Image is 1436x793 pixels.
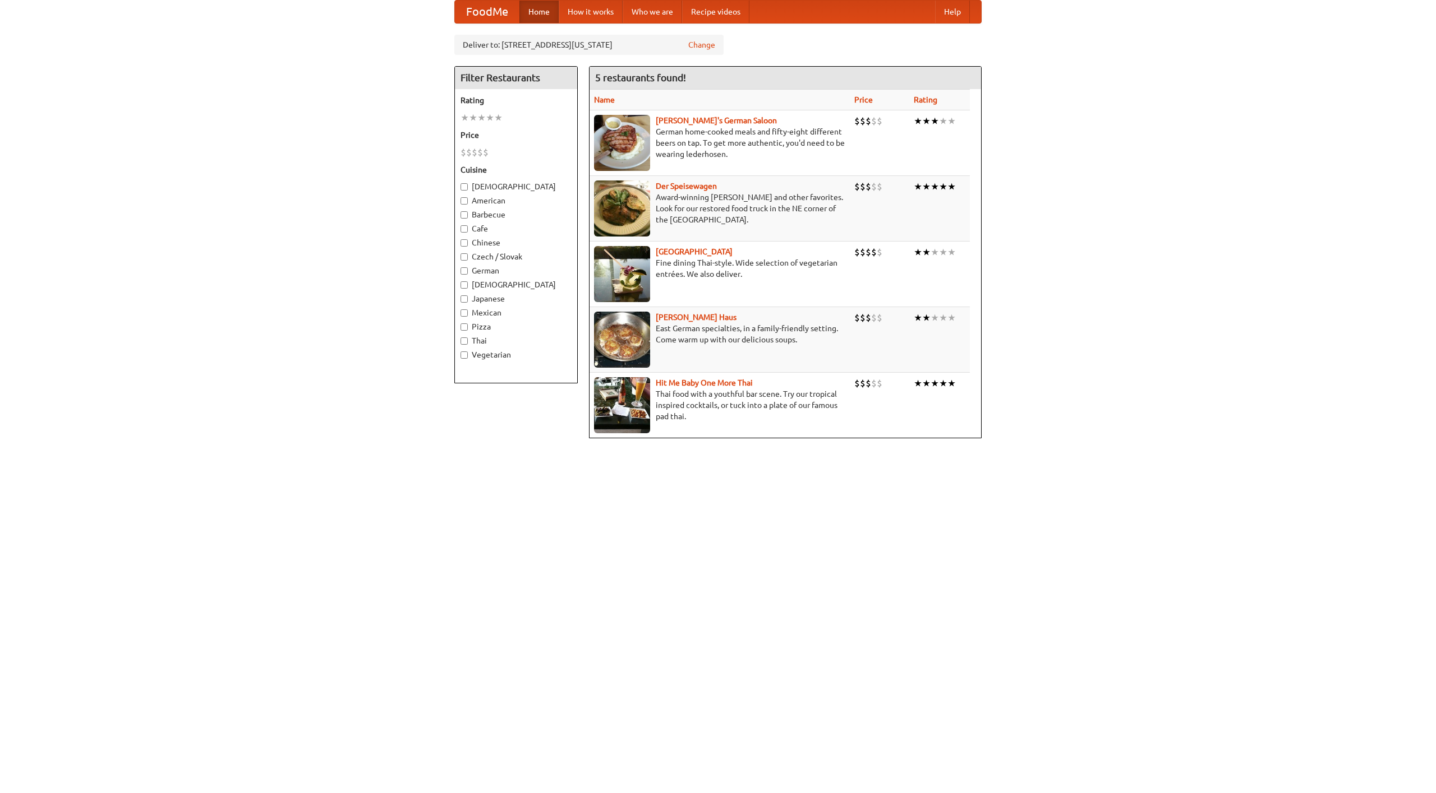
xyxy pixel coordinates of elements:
p: Award-winning [PERSON_NAME] and other favorites. Look for our restored food truck in the NE corne... [594,192,845,225]
li: $ [866,180,871,193]
input: Vegetarian [461,351,468,359]
li: ★ [931,377,939,389]
input: Czech / Slovak [461,253,468,261]
label: Czech / Slovak [461,251,572,262]
a: Der Speisewagen [656,182,717,191]
li: ★ [922,115,931,127]
p: Fine dining Thai-style. Wide selection of vegetarian entrées. We also deliver. [594,257,845,280]
p: German home-cooked meals and fifty-eight different beers on tap. To get more authentic, you'd nee... [594,126,845,160]
li: ★ [947,377,956,389]
a: Hit Me Baby One More Thai [656,378,753,387]
li: $ [866,246,871,258]
li: $ [860,180,866,193]
li: $ [877,115,882,127]
li: ★ [931,246,939,258]
li: ★ [469,112,477,124]
ng-pluralize: 5 restaurants found! [595,72,686,83]
a: Who we are [623,1,682,23]
input: Mexican [461,309,468,317]
li: ★ [922,377,931,389]
label: Chinese [461,237,572,248]
div: Deliver to: [STREET_ADDRESS][US_STATE] [454,35,724,55]
li: ★ [931,180,939,193]
label: Mexican [461,307,572,318]
a: Rating [914,95,937,104]
li: $ [866,312,871,324]
label: [DEMOGRAPHIC_DATA] [461,181,572,192]
h5: Price [461,129,572,141]
li: $ [466,146,472,159]
li: ★ [486,112,494,124]
a: Home [519,1,559,23]
a: Change [688,39,715,50]
img: kohlhaus.jpg [594,312,650,368]
li: ★ [931,312,939,324]
li: ★ [939,312,947,324]
p: East German specialties, in a family-friendly setting. Come warm up with our delicious soups. [594,323,845,345]
img: speisewagen.jpg [594,180,650,236]
label: American [461,195,572,206]
li: ★ [461,112,469,124]
li: $ [860,115,866,127]
li: ★ [922,246,931,258]
li: $ [877,246,882,258]
li: $ [871,180,877,193]
input: Thai [461,337,468,345]
li: $ [860,246,866,258]
li: ★ [947,312,956,324]
input: Cafe [461,225,468,233]
a: Price [854,95,873,104]
input: [DEMOGRAPHIC_DATA] [461,183,468,191]
li: ★ [477,112,486,124]
a: How it works [559,1,623,23]
img: satay.jpg [594,246,650,302]
li: $ [483,146,489,159]
li: ★ [914,312,922,324]
a: Help [935,1,970,23]
li: $ [866,115,871,127]
input: [DEMOGRAPHIC_DATA] [461,281,468,289]
li: $ [477,146,483,159]
label: German [461,265,572,276]
input: Japanese [461,295,468,303]
li: ★ [914,180,922,193]
li: ★ [939,246,947,258]
li: $ [866,377,871,389]
h5: Rating [461,95,572,106]
li: $ [877,377,882,389]
li: ★ [939,180,947,193]
label: Pizza [461,321,572,332]
li: $ [860,312,866,324]
li: $ [871,312,877,324]
h4: Filter Restaurants [455,67,577,89]
li: $ [877,312,882,324]
a: FoodMe [455,1,519,23]
h5: Cuisine [461,164,572,175]
li: $ [472,146,477,159]
li: ★ [947,180,956,193]
li: ★ [494,112,503,124]
input: Barbecue [461,211,468,219]
li: ★ [914,377,922,389]
li: $ [854,377,860,389]
li: $ [854,180,860,193]
a: Recipe videos [682,1,749,23]
li: ★ [931,115,939,127]
li: ★ [922,312,931,324]
b: [PERSON_NAME]'s German Saloon [656,116,777,125]
li: $ [854,246,860,258]
li: $ [871,377,877,389]
a: [PERSON_NAME] Haus [656,313,737,322]
label: Vegetarian [461,349,572,360]
li: ★ [947,246,956,258]
li: ★ [914,115,922,127]
li: $ [461,146,466,159]
li: $ [871,246,877,258]
input: Pizza [461,323,468,331]
label: Japanese [461,293,572,304]
label: Cafe [461,223,572,234]
li: ★ [922,180,931,193]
